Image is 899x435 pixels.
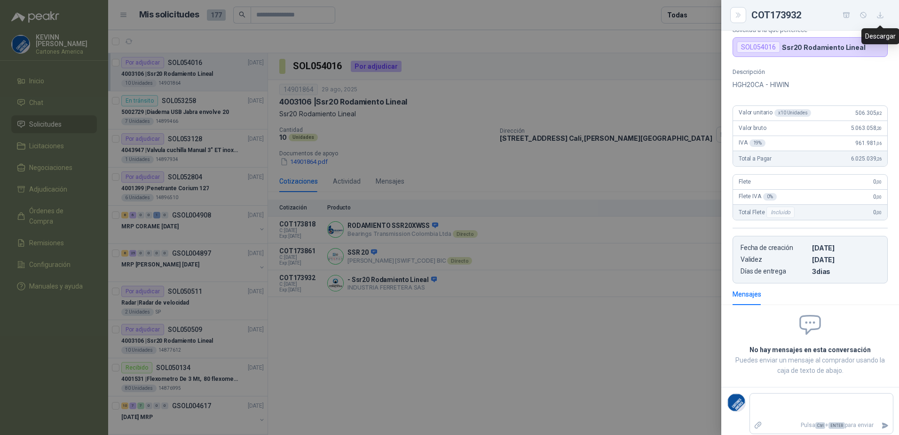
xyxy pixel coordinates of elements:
span: Total a Pagar [739,155,772,162]
span: ,06 [876,141,882,146]
p: HGH20CA - HIWIN [733,79,888,90]
span: IVA [739,139,765,147]
p: Días de entrega [741,267,808,275]
div: SOL054016 [737,41,780,53]
p: Pulsa + para enviar [766,417,878,434]
span: Ctrl [815,422,825,429]
span: 5.063.058 [851,125,882,131]
p: Descripción [733,68,888,75]
span: Flete [739,178,751,185]
img: Company Logo [727,394,745,411]
p: [DATE] [812,256,880,264]
span: 0 [873,178,882,185]
span: 506.305 [855,110,882,116]
button: Enviar [877,417,893,434]
p: Fecha de creación [741,244,808,252]
p: 3 dias [812,267,880,275]
span: 0 [873,209,882,216]
span: ,00 [876,210,882,215]
span: ,20 [876,126,882,131]
span: 0 [873,193,882,200]
h2: No hay mensajes en esta conversación [733,345,888,355]
div: 19 % [749,139,766,147]
span: ,82 [876,111,882,116]
span: 6.025.039 [851,155,882,162]
p: Ssr20 Rodamiento Lineal [782,43,866,51]
div: x 10 Unidades [774,109,811,117]
label: Adjuntar archivos [750,417,766,434]
span: Flete IVA [739,193,777,201]
span: ,26 [876,156,882,161]
div: Incluido [766,207,795,218]
p: Puedes enviar un mensaje al comprador usando la caja de texto de abajo. [733,355,888,376]
p: [DATE] [812,244,880,252]
p: Validez [741,256,808,264]
span: ENTER [828,422,845,429]
span: ,00 [876,194,882,200]
span: Valor unitario [739,109,811,117]
span: Valor bruto [739,125,766,131]
span: 961.981 [855,140,882,146]
div: COT173932 [751,8,888,23]
span: Total Flete [739,207,796,218]
div: Mensajes [733,289,761,299]
button: Close [733,9,744,21]
div: 0 % [763,193,777,201]
span: ,00 [876,179,882,185]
